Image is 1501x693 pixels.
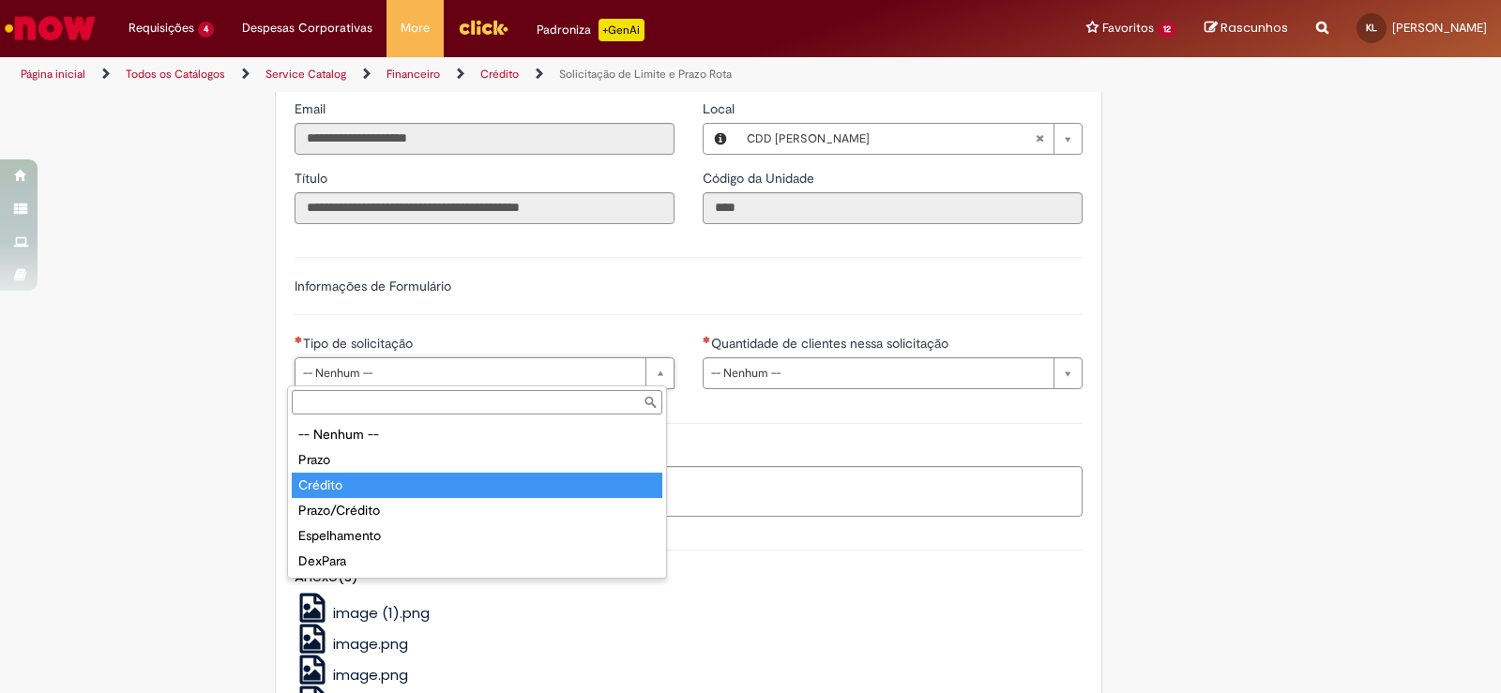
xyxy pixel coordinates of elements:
div: -- Nenhum -- [292,422,662,447]
div: Espelhamento [292,523,662,549]
div: Prazo [292,447,662,473]
div: DexPara [292,549,662,574]
div: Prazo/Crédito [292,498,662,523]
div: Crédito [292,473,662,498]
ul: Tipo de solicitação [288,418,666,578]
